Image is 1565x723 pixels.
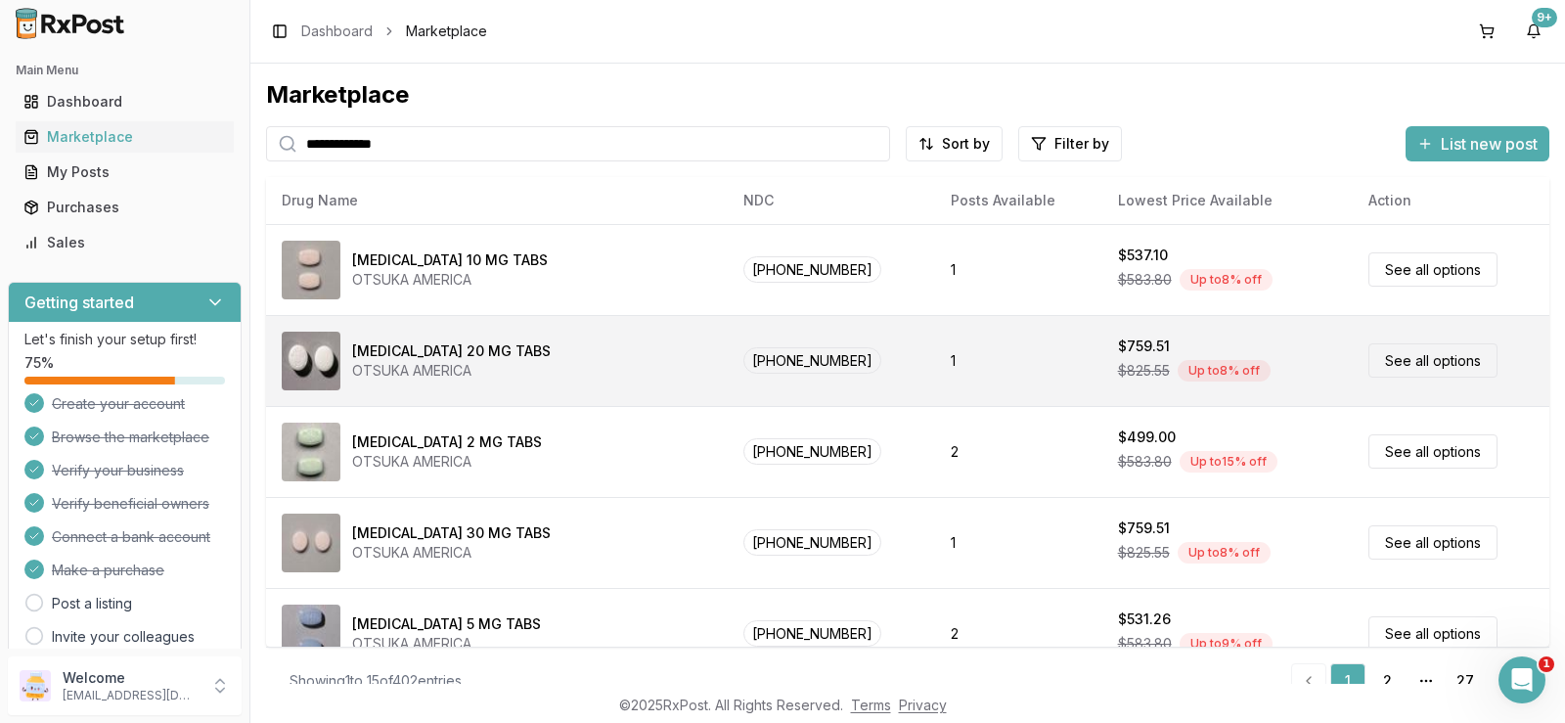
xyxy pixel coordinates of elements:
[52,428,209,447] span: Browse the marketplace
[16,119,234,155] a: Marketplace
[1441,132,1538,156] span: List new post
[1180,451,1277,473] div: Up to 15 % off
[23,233,226,252] div: Sales
[52,627,195,647] a: Invite your colleagues
[290,671,462,691] div: Showing 1 to 15 of 402 entries
[24,353,54,373] span: 75 %
[16,63,234,78] h2: Main Menu
[1532,8,1557,27] div: 9+
[8,157,242,188] button: My Posts
[352,452,542,472] div: OTSUKA AMERICA
[8,227,242,258] button: Sales
[1406,126,1549,161] button: List new post
[282,332,340,390] img: Abilify 20 MG TABS
[1368,343,1498,378] a: See all options
[24,330,225,349] p: Let's finish your setup first!
[52,461,184,480] span: Verify your business
[1178,360,1271,382] div: Up to 8 % off
[8,8,133,39] img: RxPost Logo
[1178,542,1271,564] div: Up to 8 % off
[743,529,881,556] span: [PHONE_NUMBER]
[8,192,242,223] button: Purchases
[352,270,548,290] div: OTSUKA AMERICA
[935,406,1101,497] td: 2
[743,347,881,374] span: [PHONE_NUMBER]
[352,361,551,381] div: OTSUKA AMERICA
[1180,633,1273,655] div: Up to 9 % off
[352,341,551,361] div: [MEDICAL_DATA] 20 MG TABS
[1118,337,1170,356] div: $759.51
[1118,361,1170,381] span: $825.55
[1102,177,1353,224] th: Lowest Price Available
[743,256,881,283] span: [PHONE_NUMBER]
[1118,634,1172,654] span: $583.80
[16,155,234,190] a: My Posts
[352,432,542,452] div: [MEDICAL_DATA] 2 MG TABS
[1118,519,1170,538] div: $759.51
[52,594,132,613] a: Post a listing
[266,177,728,224] th: Drug Name
[352,543,551,563] div: OTSUKA AMERICA
[63,688,199,703] p: [EMAIL_ADDRESS][DOMAIN_NAME]
[1406,136,1549,156] a: List new post
[1368,525,1498,560] a: See all options
[942,134,990,154] span: Sort by
[8,86,242,117] button: Dashboard
[1018,126,1122,161] button: Filter by
[352,523,551,543] div: [MEDICAL_DATA] 30 MG TABS
[1487,663,1526,699] a: Go to next page
[1368,434,1498,469] a: See all options
[52,561,164,580] span: Make a purchase
[935,588,1101,679] td: 2
[1518,16,1549,47] button: 9+
[935,497,1101,588] td: 1
[282,605,340,663] img: Abilify 5 MG TABS
[1448,663,1483,699] a: 27
[8,121,242,153] button: Marketplace
[728,177,935,224] th: NDC
[1353,177,1549,224] th: Action
[1054,134,1109,154] span: Filter by
[282,514,340,572] img: Abilify 30 MG TABS
[935,315,1101,406] td: 1
[282,423,340,481] img: Abilify 2 MG TABS
[406,22,487,41] span: Marketplace
[906,126,1003,161] button: Sort by
[1498,656,1545,703] iframe: Intercom live chat
[743,438,881,465] span: [PHONE_NUMBER]
[1291,663,1526,699] nav: pagination
[352,614,541,634] div: [MEDICAL_DATA] 5 MG TABS
[899,697,947,713] a: Privacy
[1368,616,1498,651] a: See all options
[1330,663,1365,699] a: 1
[301,22,373,41] a: Dashboard
[301,22,487,41] nav: breadcrumb
[1118,246,1168,265] div: $537.10
[282,241,340,299] img: Abilify 10 MG TABS
[1118,428,1176,447] div: $499.00
[20,670,51,701] img: User avatar
[1180,269,1273,291] div: Up to 8 % off
[52,527,210,547] span: Connect a bank account
[23,162,226,182] div: My Posts
[935,224,1101,315] td: 1
[23,92,226,112] div: Dashboard
[16,190,234,225] a: Purchases
[1118,543,1170,563] span: $825.55
[23,198,226,217] div: Purchases
[63,668,199,688] p: Welcome
[352,250,548,270] div: [MEDICAL_DATA] 10 MG TABS
[24,291,134,314] h3: Getting started
[1118,270,1172,290] span: $583.80
[1118,610,1171,629] div: $531.26
[52,494,209,514] span: Verify beneficial owners
[16,225,234,260] a: Sales
[23,127,226,147] div: Marketplace
[1539,656,1554,672] span: 1
[1369,663,1405,699] a: 2
[935,177,1101,224] th: Posts Available
[52,394,185,414] span: Create your account
[851,697,891,713] a: Terms
[1118,452,1172,472] span: $583.80
[352,634,541,654] div: OTSUKA AMERICA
